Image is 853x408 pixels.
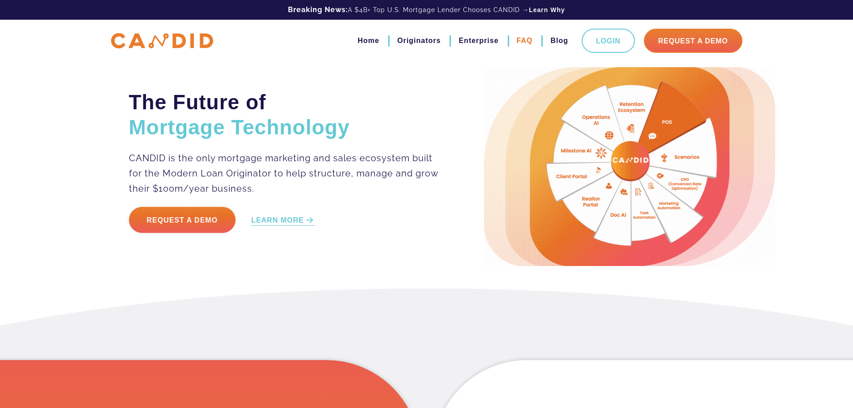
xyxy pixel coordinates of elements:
p: CANDID is the only mortgage marketing and sales ecosystem built for the Modern Loan Originator to... [129,150,439,196]
img: Candid Hero Image [484,67,775,266]
a: Request A Demo [644,29,742,53]
img: CANDID APP [111,33,213,49]
a: Blog [550,33,568,48]
b: Breaking News: [288,5,348,14]
a: Learn Why [529,5,565,14]
a: Login [582,29,635,53]
a: Enterprise [459,33,498,48]
h2: The Future of [129,90,439,140]
a: LEARN MORE [251,215,315,226]
a: FAQ [517,33,533,48]
a: Request a Demo [129,207,236,233]
a: Originators [397,33,441,48]
a: Home [358,33,379,48]
span: Mortgage Technology [129,116,350,139]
